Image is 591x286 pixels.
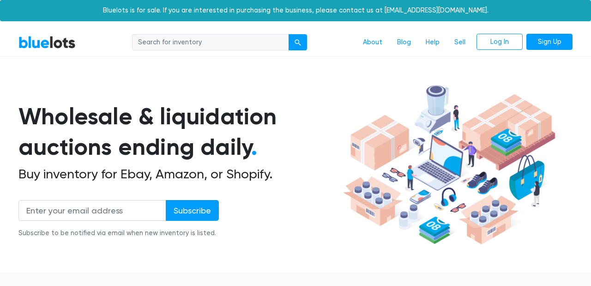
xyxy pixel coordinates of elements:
[18,101,340,163] h1: Wholesale & liquidation auctions ending daily
[390,34,418,51] a: Blog
[18,36,76,49] a: BlueLots
[418,34,447,51] a: Help
[166,200,219,221] input: Subscribe
[526,34,573,50] a: Sign Up
[340,81,559,249] img: hero-ee84e7d0318cb26816c560f6b4441b76977f77a177738b4e94f68c95b2b83dbb.png
[447,34,473,51] a: Sell
[476,34,523,50] a: Log In
[18,228,219,238] div: Subscribe to be notified via email when new inventory is listed.
[251,133,257,161] span: .
[18,166,340,182] h2: Buy inventory for Ebay, Amazon, or Shopify.
[132,34,289,51] input: Search for inventory
[18,200,166,221] input: Enter your email address
[356,34,390,51] a: About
